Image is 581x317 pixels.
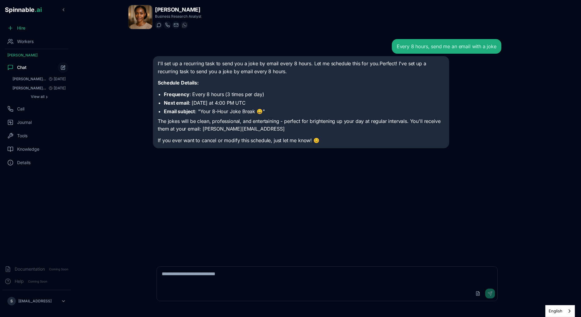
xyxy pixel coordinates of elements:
strong: Frequency [164,91,189,97]
li: : [DATE] at 4:00 PM UTC [164,99,444,106]
button: Start a call with Ivana Dubois [164,21,171,29]
span: Journal [17,119,32,125]
span: Coming Soon [26,279,49,284]
li: : Every 8 hours (3 times per day) [164,91,444,98]
img: Ivana Dubois [128,5,152,29]
span: Maya Peterson just joined your workspace! Head to Slack to say hi to Maya Peterson Hooray! Yo...:... [13,77,46,81]
button: WhatsApp [181,21,188,29]
p: [EMAIL_ADDRESS] [18,299,52,304]
button: Open conversation: Marco Fernandes just joined your workspace! Head to Slack to say hi to Marco F... [10,84,68,92]
span: S [10,299,13,304]
span: Hire [17,25,25,31]
a: English [546,305,575,317]
div: Language [545,305,575,317]
span: Knowledge [17,146,39,152]
span: View all [31,94,45,99]
span: Call [17,106,24,112]
span: [DATE] [46,86,66,91]
div: [PERSON_NAME] [2,50,71,60]
span: [DATE] [46,77,66,81]
p: If you ever want to cancel or modify this schedule, just let me know! 😊 [158,137,444,145]
button: Start new chat [58,62,68,73]
span: Chat [17,64,27,70]
span: › [46,94,48,99]
span: Spinnable [5,6,42,13]
button: Open conversation: Maya Peterson just joined your workspace! Head to Slack to say hi to Maya Pete... [10,75,68,83]
button: S[EMAIL_ADDRESS] [5,295,68,307]
strong: Email subject [164,108,195,114]
img: WhatsApp [182,23,187,27]
span: Coming Soon [47,266,70,272]
span: .ai [34,6,42,13]
aside: Language selected: English [545,305,575,317]
span: Help [15,278,24,284]
button: Show all conversations [10,93,68,100]
span: Marco Fernandes just joined your workspace! Head to Slack to say hi to Marco Fernandes The Sp...:... [13,86,46,91]
li: : "Your 8-Hour Joke Break 😄" [164,108,444,115]
p: Business Research Analyst [155,14,201,19]
strong: Schedule Details: [158,80,198,86]
span: Details [17,160,31,166]
button: Send email to ivana.dubois@getspinnable.ai [172,21,179,29]
h1: [PERSON_NAME] [155,5,201,14]
button: Start a chat with Ivana Dubois [155,21,162,29]
strong: Next email [164,100,189,106]
p: I'll set up a recurring task to send you a joke by email every 8 hours. Let me schedule this for ... [158,60,444,75]
span: Workers [17,38,34,45]
span: Tools [17,133,27,139]
span: Documentation [15,266,45,272]
div: Every 8 hours, send me an email with a joke [397,43,496,50]
p: The jokes will be clean, professional, and entertaining - perfect for brightening up your day at ... [158,117,444,133]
